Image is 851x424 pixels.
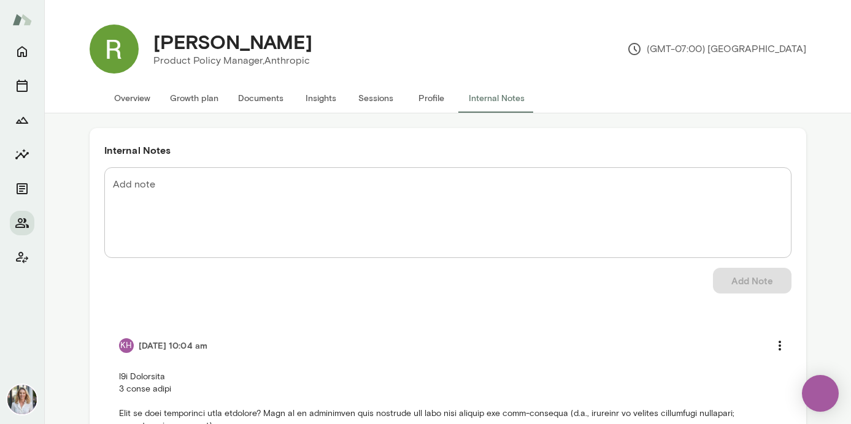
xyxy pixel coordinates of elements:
[160,83,228,113] button: Growth plan
[404,83,459,113] button: Profile
[767,333,793,358] button: more
[153,53,312,68] p: Product Policy Manager, Anthropic
[10,74,34,98] button: Sessions
[10,176,34,201] button: Documents
[459,83,534,113] button: Internal Notes
[104,83,160,113] button: Overview
[10,211,34,235] button: Members
[10,108,34,132] button: Growth Plan
[228,83,293,113] button: Documents
[90,25,139,74] img: Ryn Linthicum
[153,30,312,53] h4: [PERSON_NAME]
[7,385,37,414] img: Jennifer Palazzo
[12,8,32,31] img: Mento
[104,143,791,157] h6: Internal Notes
[139,339,208,352] h6: [DATE] 10:04 am
[348,83,404,113] button: Sessions
[10,39,34,64] button: Home
[10,142,34,167] button: Insights
[627,42,806,56] p: (GMT-07:00) [GEOGRAPHIC_DATA]
[293,83,348,113] button: Insights
[119,338,134,353] div: KH
[10,245,34,270] button: Client app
